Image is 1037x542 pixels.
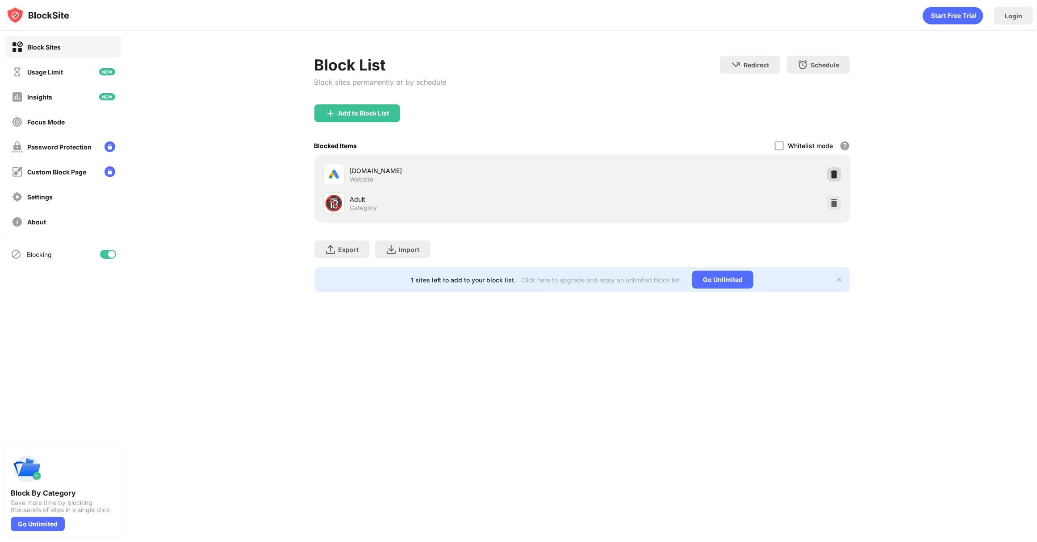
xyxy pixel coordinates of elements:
div: Block By Category [11,488,116,497]
div: Adult [350,194,582,204]
img: blocking-icon.svg [11,249,21,260]
div: Settings [27,193,53,201]
img: lock-menu.svg [105,166,115,177]
div: 🔞 [325,194,343,212]
div: Go Unlimited [11,517,65,531]
img: new-icon.svg [99,68,115,75]
div: Custom Block Page [27,168,86,176]
div: Click here to upgrade and enjoy an unlimited block list. [521,276,682,284]
img: time-usage-off.svg [12,66,23,78]
img: favicons [329,169,339,180]
div: Blocking [27,251,52,258]
div: Insights [27,93,52,101]
img: logo-blocksite.svg [6,6,69,24]
div: About [27,218,46,226]
div: animation [923,7,983,25]
img: settings-off.svg [12,191,23,203]
img: block-on.svg [12,41,23,53]
div: Block List [314,56,447,74]
div: Login [1005,12,1022,20]
img: about-off.svg [12,216,23,228]
img: lock-menu.svg [105,141,115,152]
div: Category [350,204,377,212]
div: 1 sites left to add to your block list. [411,276,516,284]
img: focus-off.svg [12,116,23,128]
div: Block Sites [27,43,61,51]
div: Schedule [811,61,840,69]
div: Blocked Items [314,142,357,149]
img: push-categories.svg [11,453,43,485]
div: Add to Block List [339,110,389,117]
div: Website [350,175,374,183]
div: Save more time by blocking thousands of sites in a single click [11,499,116,513]
img: insights-off.svg [12,91,23,103]
div: [DOMAIN_NAME] [350,166,582,175]
div: Password Protection [27,143,92,151]
div: Export [339,246,359,253]
div: Focus Mode [27,118,65,126]
img: customize-block-page-off.svg [12,166,23,178]
img: password-protection-off.svg [12,141,23,153]
img: new-icon.svg [99,93,115,100]
div: Redirect [744,61,769,69]
div: Whitelist mode [788,142,833,149]
div: Block sites permanently or by schedule [314,78,447,87]
img: x-button.svg [836,276,843,283]
div: Usage Limit [27,68,63,76]
div: Go Unlimited [692,271,753,289]
div: Import [399,246,420,253]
